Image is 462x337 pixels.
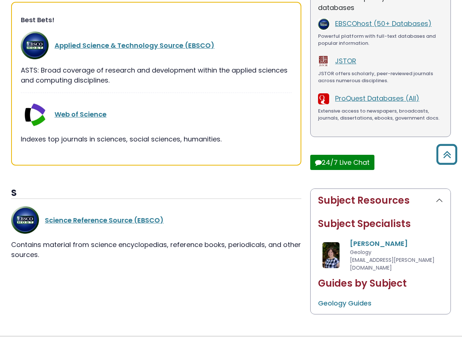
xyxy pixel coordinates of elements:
a: Applied Science & Technology Source (EBSCO) [55,41,214,50]
h3: Best Bets! [21,16,292,24]
div: ASTS: Broad coverage of research and development within the applied sciences and computing discip... [21,65,292,85]
h2: Guides by Subject [318,278,443,289]
div: JSTOR offers scholarly, peer-reviewed journals across numerous disciplines. [318,70,443,84]
a: Science Reference Source (EBSCO) [45,216,164,225]
a: Back to Top [433,147,460,161]
img: Amanda Matthysse [322,242,340,268]
div: Extensive access to newspapers, broadcasts, journals, dissertations, ebooks, government docs. [318,107,443,122]
span: [EMAIL_ADDRESS][PERSON_NAME][DOMAIN_NAME] [350,256,435,271]
h2: Subject Specialists [318,218,443,230]
button: Subject Resources [311,189,450,212]
span: Geology [350,248,371,256]
div: Powerful platform with full-text databases and popular information. [318,33,443,47]
a: Web of Science [55,110,107,119]
div: Contains material from science encyclopedias, reference books, periodicals, and other sources. [11,240,301,260]
a: EBSCOhost (50+ Databases) [335,19,432,28]
h3: S [11,188,301,199]
button: 24/7 Live Chat [310,155,374,170]
a: JSTOR [335,56,356,66]
div: Indexes top journals in sciences, social sciences, humanities. [21,134,292,144]
a: [PERSON_NAME] [350,239,408,248]
a: Geology Guides [318,298,371,308]
a: ProQuest Databases (All) [335,94,419,103]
